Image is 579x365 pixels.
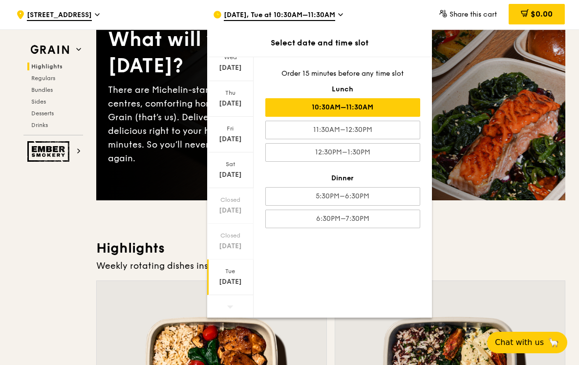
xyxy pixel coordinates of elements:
[548,337,559,348] span: 🦙
[31,63,63,70] span: Highlights
[31,86,53,93] span: Bundles
[207,37,432,49] div: Select date and time slot
[27,10,92,21] span: [STREET_ADDRESS]
[265,98,420,117] div: 10:30AM–11:30AM
[265,210,420,228] div: 6:30PM–7:30PM
[209,125,252,132] div: Fri
[96,239,565,257] h3: Highlights
[209,277,252,287] div: [DATE]
[209,99,252,108] div: [DATE]
[209,134,252,144] div: [DATE]
[209,196,252,204] div: Closed
[265,69,420,79] div: Order 15 minutes before any time slot
[209,267,252,275] div: Tue
[450,10,497,19] span: Share this cart
[209,160,252,168] div: Sat
[265,85,420,94] div: Lunch
[209,89,252,97] div: Thu
[209,53,252,61] div: Wed
[209,170,252,180] div: [DATE]
[224,10,335,21] span: [DATE], Tue at 10:30AM–11:30AM
[27,141,72,162] img: Ember Smokery web logo
[487,332,567,353] button: Chat with us🦙
[209,241,252,251] div: [DATE]
[108,83,331,165] div: There are Michelin-star restaurants, hawker centres, comforting home-cooked classics… and Grain (...
[265,143,420,162] div: 12:30PM–1:30PM
[495,337,544,348] span: Chat with us
[31,75,55,82] span: Regulars
[265,121,420,139] div: 11:30AM–12:30PM
[31,122,48,129] span: Drinks
[108,26,331,79] div: What will you eat [DATE]?
[96,259,565,273] div: Weekly rotating dishes inspired by flavours from around the world.
[265,173,420,183] div: Dinner
[27,41,72,59] img: Grain web logo
[209,232,252,239] div: Closed
[209,206,252,215] div: [DATE]
[531,9,553,19] span: $0.00
[209,63,252,73] div: [DATE]
[265,187,420,206] div: 5:30PM–6:30PM
[31,98,46,105] span: Sides
[31,110,54,117] span: Desserts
